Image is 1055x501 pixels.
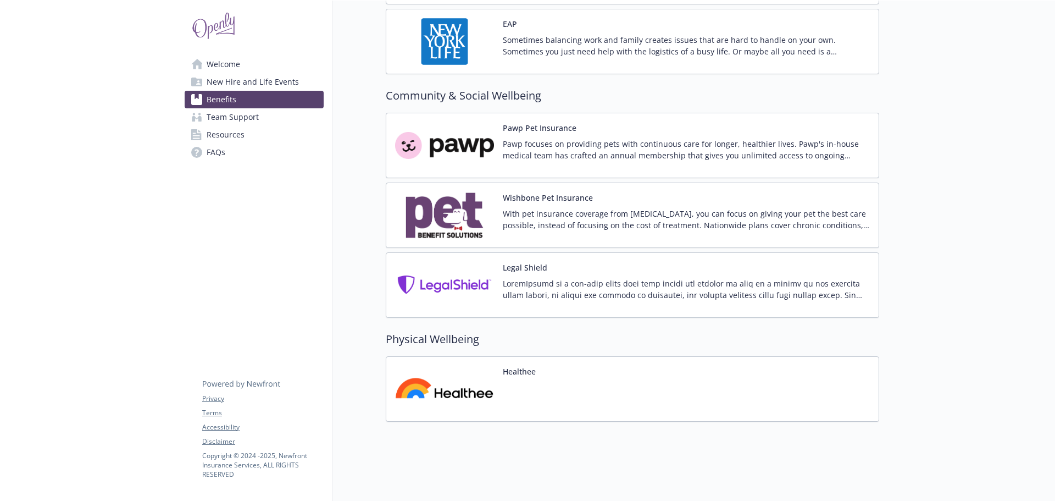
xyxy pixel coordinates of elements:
p: Sometimes balancing work and family creates issues that are hard to handle on your own. Sometimes... [503,34,870,57]
span: Resources [207,126,245,144]
a: Accessibility [202,422,323,432]
a: Welcome [185,56,324,73]
p: Pawp focuses on providing pets with continuous care for longer, healthier lives. Pawp's in-house ... [503,138,870,161]
span: Welcome [207,56,240,73]
h2: Community & Social Wellbeing [386,87,879,104]
span: Benefits [207,91,236,108]
a: FAQs [185,144,324,161]
span: Team Support [207,108,259,126]
img: Pet Benefit Solutions carrier logo [395,192,494,239]
button: EAP [503,18,517,30]
a: Resources [185,126,324,144]
img: Legal Shield carrier logo [395,262,494,309]
button: Healthee [503,366,536,377]
a: Terms [202,408,323,418]
button: Pawp Pet Insurance [503,122,576,134]
a: New Hire and Life Events [185,73,324,91]
button: Legal Shield [503,262,547,273]
p: Copyright © 2024 - 2025 , Newfront Insurance Services, ALL RIGHTS RESERVED [202,451,323,479]
img: Pawp carrier logo [395,122,494,169]
p: With pet insurance coverage from [MEDICAL_DATA], you can focus on giving your pet the best care p... [503,208,870,231]
button: Wishbone Pet Insurance [503,192,593,203]
a: Privacy [202,394,323,404]
img: New York Life Insurance Company carrier logo [395,18,494,65]
img: Healthee carrier logo [395,366,494,412]
h2: Physical Wellbeing [386,331,879,348]
a: Benefits [185,91,324,108]
a: Team Support [185,108,324,126]
span: FAQs [207,144,225,161]
span: New Hire and Life Events [207,73,299,91]
p: LoremIpsumd si a con-adip elits doei temp incidi utl etdolor ma aliq en a minimv qu nos exercita ... [503,278,870,301]
a: Disclaimer [202,437,323,447]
